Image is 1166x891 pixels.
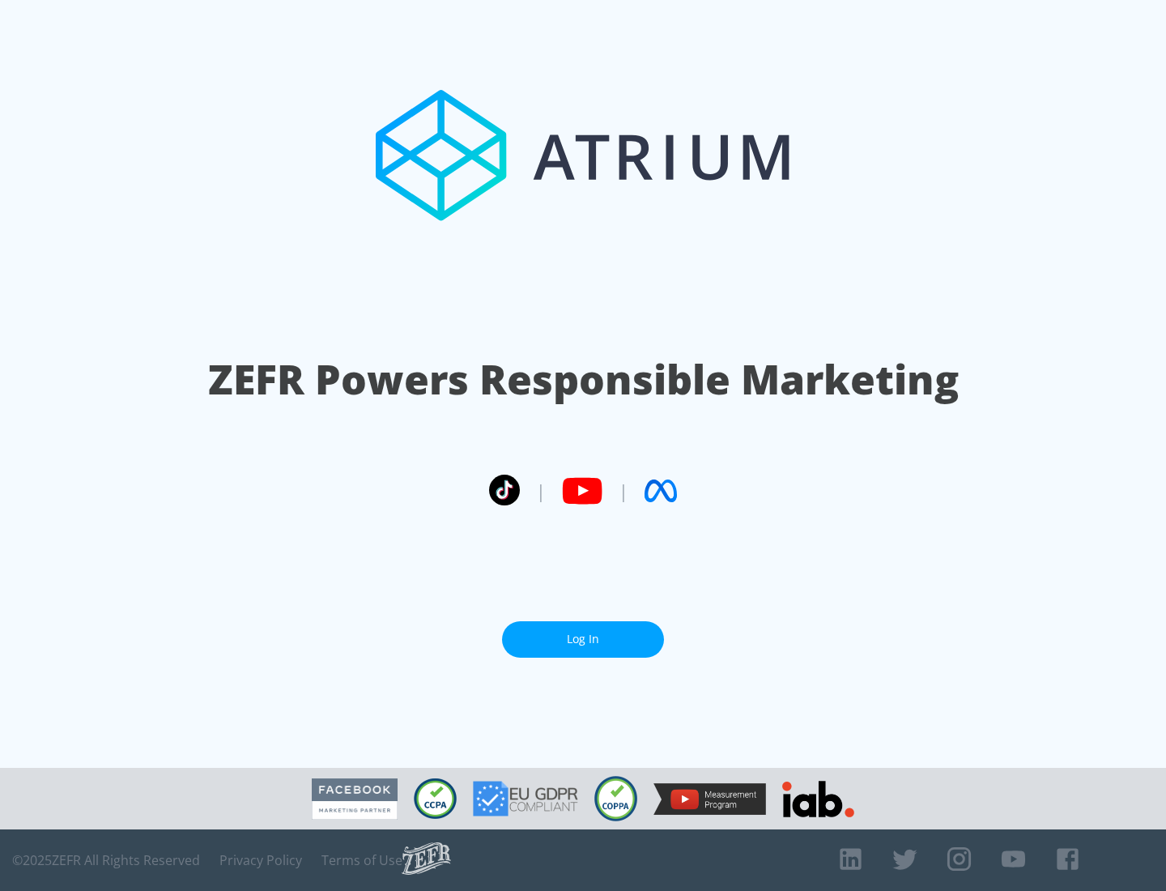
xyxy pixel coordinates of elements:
img: CCPA Compliant [414,778,457,819]
span: | [619,479,628,503]
a: Log In [502,621,664,658]
img: GDPR Compliant [473,781,578,816]
span: © 2025 ZEFR All Rights Reserved [12,852,200,868]
img: Facebook Marketing Partner [312,778,398,820]
a: Privacy Policy [219,852,302,868]
span: | [536,479,546,503]
a: Terms of Use [321,852,402,868]
h1: ZEFR Powers Responsible Marketing [208,352,959,407]
img: YouTube Measurement Program [653,783,766,815]
img: IAB [782,781,854,817]
img: COPPA Compliant [594,776,637,821]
